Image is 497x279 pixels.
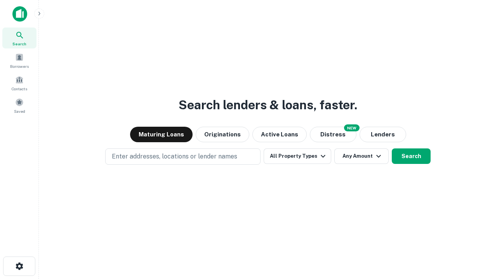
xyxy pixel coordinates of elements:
[2,50,36,71] a: Borrowers
[112,152,237,161] p: Enter addresses, locations or lender names
[2,95,36,116] a: Saved
[344,124,360,131] div: NEW
[334,148,389,164] button: Any Amount
[130,127,193,142] button: Maturing Loans
[12,41,26,47] span: Search
[196,127,249,142] button: Originations
[12,6,27,22] img: capitalize-icon.png
[2,72,36,93] a: Contacts
[392,148,431,164] button: Search
[252,127,307,142] button: Active Loans
[310,127,356,142] button: Search distressed loans with lien and other non-mortgage details.
[10,63,29,69] span: Borrowers
[2,28,36,48] a: Search
[360,127,406,142] button: Lenders
[12,86,27,92] span: Contacts
[105,148,261,165] button: Enter addresses, locations or lender names
[14,108,25,114] span: Saved
[264,148,331,164] button: All Property Types
[458,217,497,254] iframe: Chat Widget
[179,96,357,114] h3: Search lenders & loans, faster.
